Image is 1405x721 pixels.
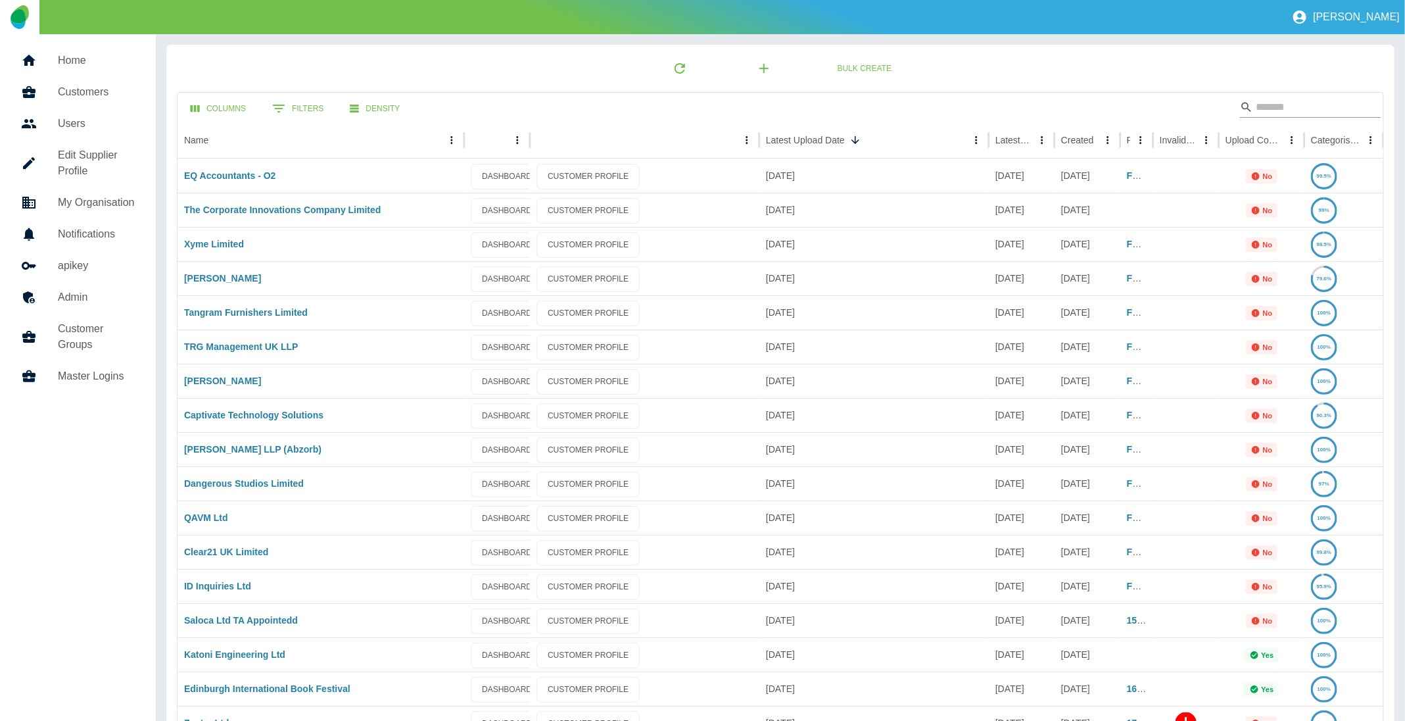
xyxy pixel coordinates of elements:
[1055,159,1120,193] div: 04 Mar 2025
[1311,307,1337,318] a: 100%
[1311,273,1337,284] a: 79.6%
[536,403,640,429] a: CUSTOMER PROFILE
[11,250,145,282] a: apikey
[1311,205,1337,215] a: 99%
[1318,447,1331,453] text: 100%
[1317,276,1332,282] text: 79.6%
[1283,131,1301,149] button: Upload Complete column menu
[1311,444,1337,455] a: 100%
[1246,169,1278,184] div: Not all required reports for this customer were uploaded for the latest usage month.
[1263,207,1273,214] p: No
[58,147,135,179] h5: Edit Supplier Profile
[989,432,1055,466] div: 31 Aug 2025
[1246,580,1278,594] div: Not all required reports for this customer were uploaded for the latest usage month.
[759,432,989,466] div: 02 Sep 2025
[1131,131,1150,149] button: Ref column menu
[1318,310,1331,316] text: 100%
[759,261,989,295] div: 02 Sep 2025
[536,677,640,703] a: CUSTOMER PROFILE
[995,135,1032,145] div: Latest Usage
[1197,131,1216,149] button: Invalid Creds column menu
[989,501,1055,535] div: 31 Aug 2025
[1246,272,1278,286] div: Not all required reports for this customer were uploaded for the latest usage month.
[989,466,1055,501] div: 01 Sep 2025
[1127,478,1170,489] a: FG707039
[989,535,1055,569] div: 31 Aug 2025
[1127,376,1170,386] a: FG707017
[1055,501,1120,535] div: 22 Jul 2025
[1055,637,1120,672] div: 18 Dec 2024
[58,84,135,100] h5: Customers
[766,135,845,145] div: Latest Upload Date
[536,609,640,634] a: CUSTOMER PROFILE
[1263,617,1273,625] p: No
[1127,410,1170,420] a: FG707023
[58,368,135,384] h5: Master Logins
[1287,4,1405,30] button: [PERSON_NAME]
[58,226,135,242] h5: Notifications
[1263,309,1273,317] p: No
[11,108,145,139] a: Users
[989,227,1055,261] div: 01 Sep 2025
[1055,569,1120,603] div: 08 Apr 2025
[1318,344,1331,350] text: 100%
[759,672,989,706] div: 29 Aug 2025
[1055,672,1120,706] div: 05 Jul 2023
[759,295,989,330] div: 02 Sep 2025
[989,637,1055,672] div: 01 Sep 2025
[1127,512,1170,523] a: FG707036
[1160,135,1196,145] div: Invalid Creds
[184,649,285,660] a: Katoni Engineering Ltd
[967,131,986,149] button: Latest Upload Date column menu
[1263,446,1273,454] p: No
[1317,584,1332,589] text: 95.9%
[11,45,145,76] a: Home
[536,369,640,395] a: CUSTOMER PROFILE
[1311,478,1337,489] a: 97%
[1311,581,1337,591] a: 95.9%
[471,677,543,703] a: DASHBOARD
[1055,535,1120,569] div: 26 Jun 2024
[1319,481,1329,487] text: 97%
[1055,432,1120,466] div: 26 Apr 2024
[989,193,1055,227] div: 01 Sep 2025
[184,444,321,455] a: [PERSON_NAME] LLP (Abzorb)
[184,478,304,489] a: Dangerous Studios Limited
[1061,135,1094,145] div: Created
[536,472,640,497] a: CUSTOMER PROFILE
[471,437,543,463] a: DASHBOARD
[1311,239,1337,249] a: 98.5%
[184,239,244,249] a: Xyme Limited
[989,159,1055,193] div: 01 Sep 2025
[1317,412,1332,418] text: 90.3%
[58,258,135,274] h5: apikey
[1263,549,1273,557] p: No
[1318,686,1331,692] text: 100%
[536,301,640,326] a: CUSTOMER PROFILE
[1318,378,1331,384] text: 100%
[1263,172,1273,180] p: No
[759,364,989,398] div: 02 Sep 2025
[471,335,543,360] a: DASHBOARD
[1055,330,1120,364] div: 19 Feb 2025
[11,360,145,392] a: Master Logins
[11,313,145,360] a: Customer Groups
[1127,307,1170,318] a: FG707029
[1246,614,1278,628] div: Not all required reports for this customer were uploaded for the latest usage month.
[1311,512,1337,523] a: 100%
[1317,173,1332,179] text: 99.5%
[1262,685,1274,693] p: Yes
[11,282,145,313] a: Admin
[1263,514,1273,522] p: No
[11,5,28,29] img: Logo
[1127,341,1170,352] a: FG707028
[759,603,989,637] div: 02 Sep 2025
[759,193,989,227] div: 02 Sep 2025
[1317,549,1332,555] text: 99.8%
[471,472,543,497] a: DASHBOARD
[1127,615,1173,626] a: 154097601
[536,643,640,668] a: CUSTOMER PROFILE
[471,609,543,634] a: DASHBOARD
[536,506,640,532] a: CUSTOMER PROFILE
[262,95,334,122] button: Show filters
